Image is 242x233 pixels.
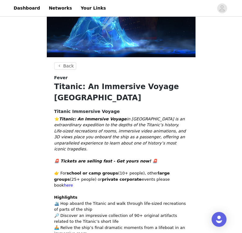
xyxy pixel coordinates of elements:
[54,171,170,182] strong: large groups
[54,108,188,115] h4: Titanic Immsersive Voyage
[77,1,110,15] a: Your Links
[64,183,73,188] a: here
[212,212,227,227] div: Open Intercom Messenger
[102,177,142,182] strong: private corporate
[54,81,188,103] h1: Titanic: An Immersive Voyage [GEOGRAPHIC_DATA]
[59,117,127,121] em: Titanic: An Immersive Voyage
[54,159,158,163] em: 🚨 Tickets are selling fast - Get yours now! 🚨
[54,75,68,81] span: Fever
[10,1,44,15] a: Dashboard
[54,62,77,70] button: Back
[45,1,76,15] a: Networks
[219,3,225,13] div: avatar
[54,195,77,200] strong: Highlights
[67,171,118,175] strong: school or camp groups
